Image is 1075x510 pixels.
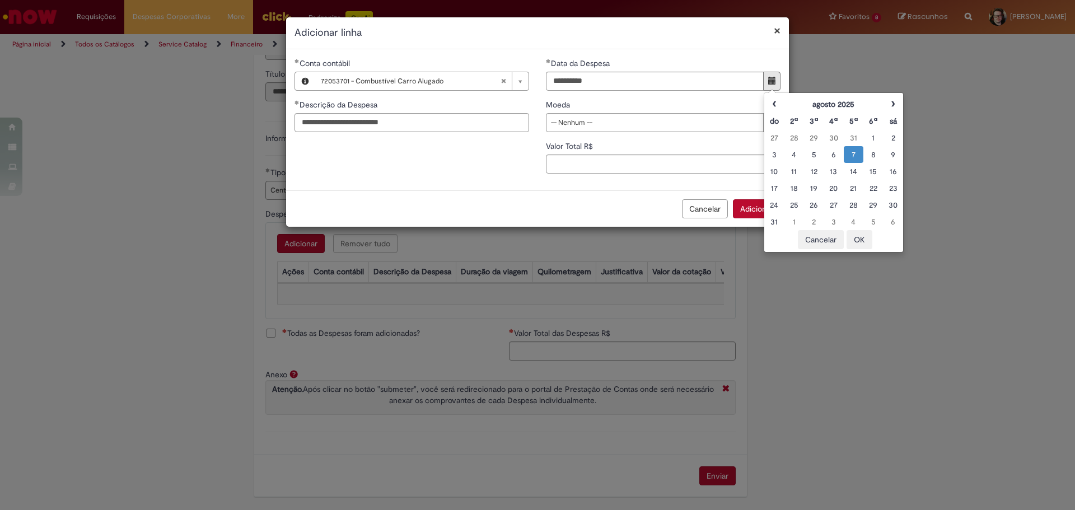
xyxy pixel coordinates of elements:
[798,230,844,249] button: Cancelar
[824,113,843,129] th: Quarta-feira
[733,199,780,218] button: Adicionar
[551,114,758,132] span: -- Nenhum --
[787,132,801,143] div: 28 July 2025 Monday
[807,132,821,143] div: 29 July 2025 Tuesday
[295,113,529,132] input: Descrição da Despesa
[763,72,780,91] button: Mostrar calendário para Data da Despesa
[787,183,801,194] div: 18 August 2025 Monday
[787,149,801,160] div: 04 August 2025 Monday
[321,72,501,90] span: 72053701 - Combustível Carro Alugado
[847,199,861,210] div: 28 August 2025 Thursday
[546,141,595,151] span: Valor Total R$
[784,113,803,129] th: Segunda-feira
[866,199,880,210] div: 29 August 2025 Friday
[300,58,352,68] span: Necessários - Conta contábil
[866,132,880,143] div: 01 August 2025 Friday
[807,216,821,227] div: 02 September 2025 Tuesday
[767,132,781,143] div: 27 July 2025 Sunday
[866,216,880,227] div: 05 September 2025 Friday
[844,113,863,129] th: Quinta-feira
[807,199,821,210] div: 26 August 2025 Tuesday
[847,183,861,194] div: 21 August 2025 Thursday
[847,166,861,177] div: 14 August 2025 Thursday
[767,166,781,177] div: 10 August 2025 Sunday
[495,72,512,90] abbr: Limpar campo Conta contábil
[886,216,900,227] div: 06 September 2025 Saturday
[804,113,824,129] th: Terça-feira
[886,183,900,194] div: 23 August 2025 Saturday
[787,216,801,227] div: 01 September 2025 Monday
[847,216,861,227] div: 04 September 2025 Thursday
[886,132,900,143] div: 02 August 2025 Saturday
[886,199,900,210] div: 30 August 2025 Saturday
[300,100,380,110] span: Descrição da Despesa
[784,96,883,113] th: agosto 2025. Alternar mês
[767,183,781,194] div: 17 August 2025 Sunday
[764,92,904,252] div: Escolher data
[767,216,781,227] div: 31 August 2025 Sunday
[866,183,880,194] div: 22 August 2025 Friday
[682,199,728,218] button: Cancelar
[315,72,529,90] a: 72053701 - Combustível Carro AlugadoLimpar campo Conta contábil
[295,72,315,90] button: Conta contábil, Visualizar este registro 72053701 - Combustível Carro Alugado
[863,113,883,129] th: Sexta-feira
[826,166,840,177] div: 13 August 2025 Wednesday
[826,199,840,210] div: 27 August 2025 Wednesday
[807,183,821,194] div: 19 August 2025 Tuesday
[884,96,903,113] th: Próximo mês
[847,132,861,143] div: 31 July 2025 Thursday
[767,199,781,210] div: 24 August 2025 Sunday
[764,113,784,129] th: Domingo
[764,96,784,113] th: Mês anterior
[551,58,612,68] span: Data da Despesa
[546,155,780,174] input: Valor Total R$
[787,166,801,177] div: 11 August 2025 Monday
[767,149,781,160] div: 03 August 2025 Sunday
[847,149,861,160] div: 07 August 2025 Thursday
[826,149,840,160] div: 06 August 2025 Wednesday
[807,149,821,160] div: 05 August 2025 Tuesday
[546,100,572,110] span: Moeda
[807,166,821,177] div: 12 August 2025 Tuesday
[295,59,300,63] span: Obrigatório Preenchido
[774,25,780,36] button: Fechar modal
[546,59,551,63] span: Obrigatório Preenchido
[826,183,840,194] div: 20 August 2025 Wednesday
[884,113,903,129] th: Sábado
[866,166,880,177] div: 15 August 2025 Friday
[295,100,300,105] span: Obrigatório Preenchido
[787,199,801,210] div: 25 August 2025 Monday
[886,149,900,160] div: 09 August 2025 Saturday
[866,149,880,160] div: 08 August 2025 Friday
[847,230,872,249] button: OK
[826,216,840,227] div: 03 September 2025 Wednesday
[826,132,840,143] div: 30 July 2025 Wednesday
[546,72,764,91] input: Data da Despesa 07 August 2025 Thursday
[886,166,900,177] div: 16 August 2025 Saturday
[295,26,780,40] h2: Adicionar linha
